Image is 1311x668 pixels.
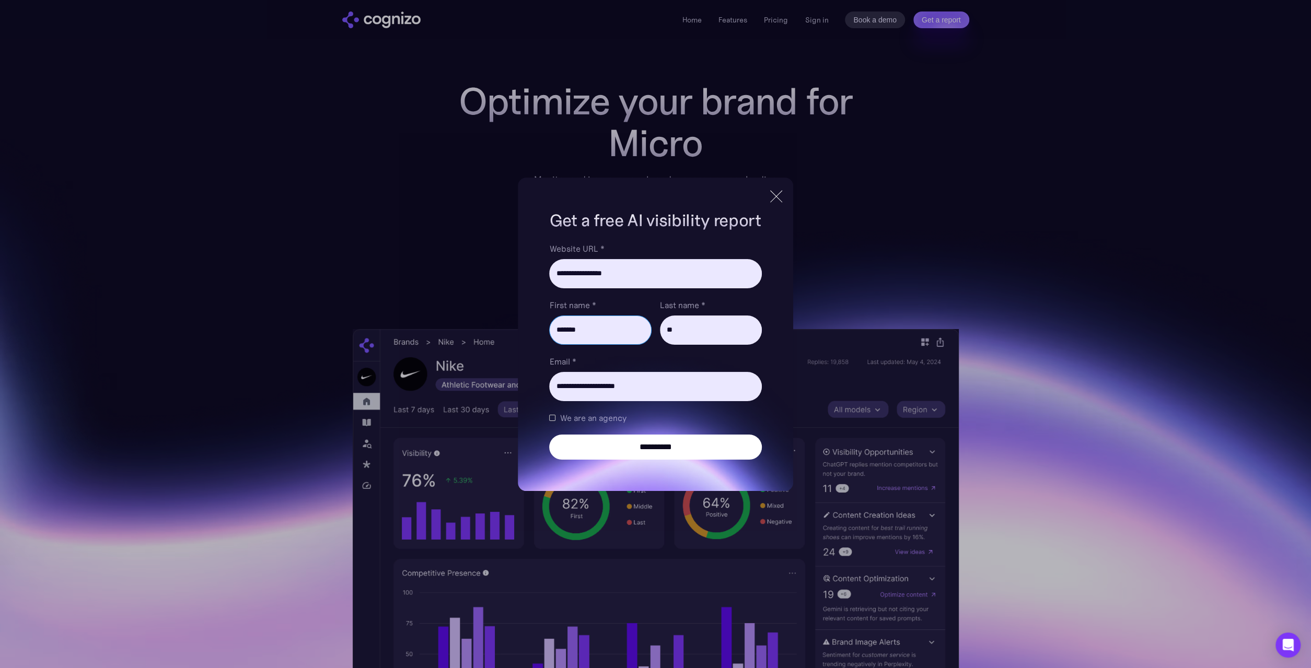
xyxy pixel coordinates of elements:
span: We are an agency [560,412,626,424]
form: Brand Report Form [549,242,761,460]
div: Open Intercom Messenger [1275,632,1301,658]
label: Website URL * [549,242,761,255]
label: First name * [549,299,651,311]
h1: Get a free AI visibility report [549,209,761,232]
label: Last name * [660,299,762,311]
label: Email * [549,355,761,368]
